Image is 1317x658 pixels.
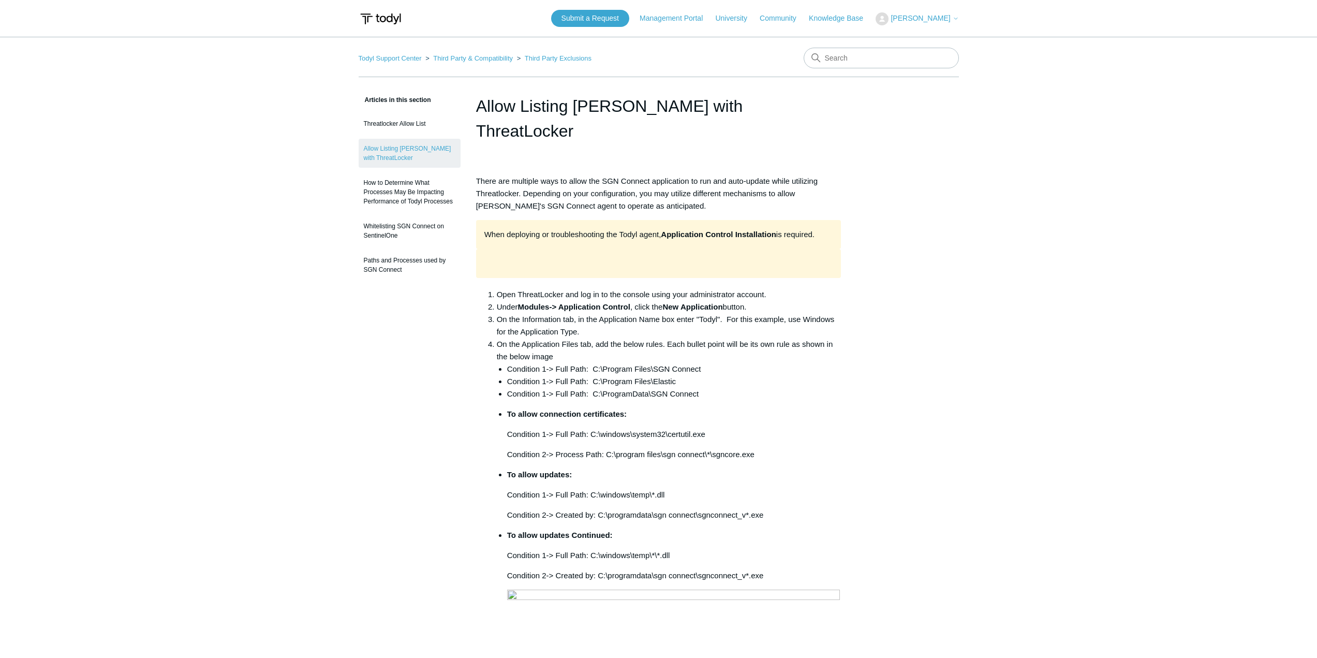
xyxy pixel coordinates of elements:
[359,54,424,62] li: Todyl Support Center
[359,251,461,280] a: Paths and Processes used by SGN Connect
[359,139,461,168] a: Allow Listing [PERSON_NAME] with ThreatLocker
[809,13,874,24] a: Knowledge Base
[551,10,629,27] a: Submit a Request
[662,302,722,311] strong: New Application
[476,175,841,212] p: There are multiple ways to allow the SGN Connect application to run and auto-update while utilizi...
[359,173,461,211] a: How to Determine What Processes May Be Impacting Performance of Todyl Processes
[715,13,757,24] a: University
[507,549,841,562] p: Condition 1-> Full Path: C:\windows\temp\*\*.dll
[515,54,591,62] li: Third Party Exclusions
[804,48,959,68] input: Search
[359,9,403,28] img: Todyl Support Center Help Center home page
[359,114,461,134] a: Threatlocker Allow List
[507,531,613,539] strong: To allow updates Continued:
[507,410,627,418] strong: To allow connection certificates:
[359,216,461,245] a: Whitelisting SGN Connect on SentinelOne
[507,470,572,479] strong: To allow updates:
[497,313,841,338] li: On the Information tab, in the Application Name box enter "Todyl". For this example, use Windows ...
[359,54,422,62] a: Todyl Support Center
[507,375,841,388] li: Condition 1-> Full Path: C:\Program Files\Elastic
[760,13,807,24] a: Community
[507,363,841,375] li: Condition 1-> Full Path: C:\Program Files\SGN Connect
[507,509,841,521] p: Condition 2-> Created by: C:\programdata\sgn connect\sgnconnect_v*.exe
[497,301,841,313] li: Under , click the button.
[507,448,841,461] p: Condition 2-> Process Path: C:\program files\sgn connect\*\sgncore.exe
[476,220,841,249] div: When deploying or troubleshooting the Todyl agent, is required.
[507,428,841,441] p: Condition 1-> Full Path: C:\windows\system32\certutil.exe
[476,94,841,143] h1: Allow Listing Todyl with ThreatLocker
[518,302,630,311] strong: Modules-> Application Control
[423,54,515,62] li: Third Party & Compatibility
[507,569,841,582] p: Condition 2-> Created by: C:\programdata\sgn connect\sgnconnect_v*.exe
[876,12,958,25] button: [PERSON_NAME]
[507,489,841,501] p: Condition 1-> Full Path: C:\windows\temp\*.dll
[891,14,950,22] span: [PERSON_NAME]
[497,288,841,301] li: Open ThreatLocker and log in to the console using your administrator account.
[525,54,591,62] a: Third Party Exclusions
[507,388,841,400] li: Condition 1-> Full Path: C:\ProgramData\SGN Connect
[359,96,431,104] span: Articles in this section
[661,230,776,239] strong: Application Control Installation
[433,54,513,62] a: Third Party & Compatibility
[640,13,713,24] a: Management Portal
